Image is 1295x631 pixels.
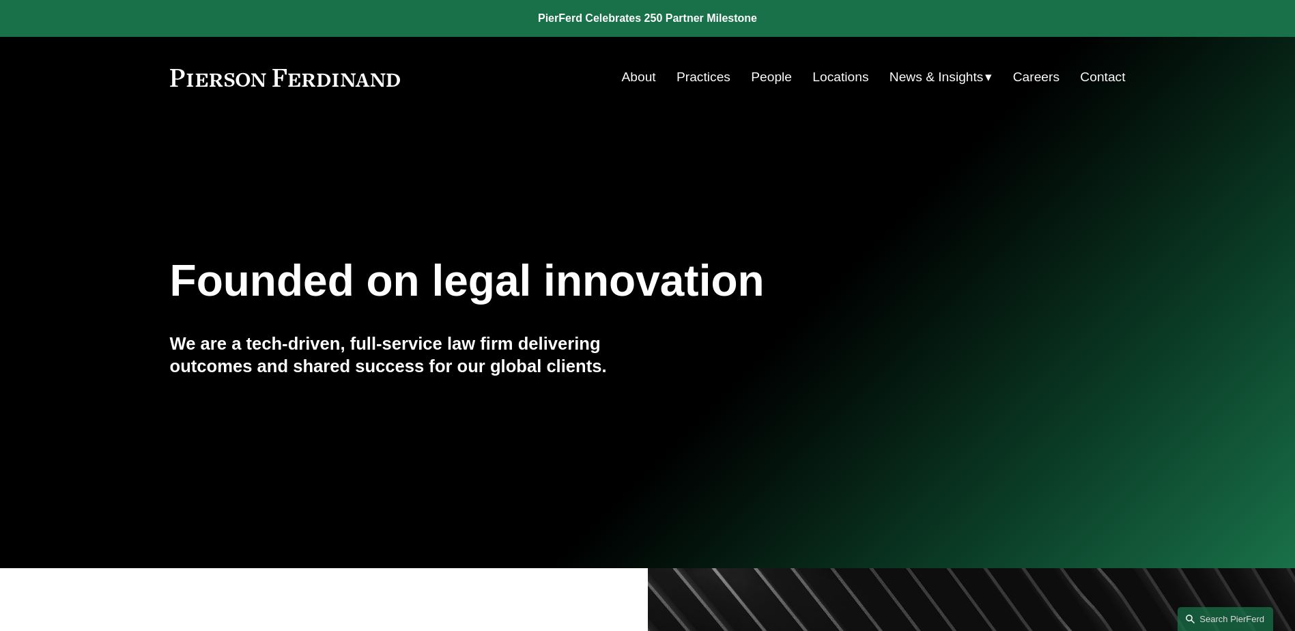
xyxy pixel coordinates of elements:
h1: Founded on legal innovation [170,256,967,306]
a: folder dropdown [890,64,993,90]
a: Search this site [1178,607,1273,631]
span: News & Insights [890,66,984,89]
a: Locations [812,64,868,90]
a: People [751,64,792,90]
a: Careers [1013,64,1059,90]
a: Contact [1080,64,1125,90]
a: Practices [677,64,730,90]
h4: We are a tech-driven, full-service law firm delivering outcomes and shared success for our global... [170,333,648,377]
a: About [622,64,656,90]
